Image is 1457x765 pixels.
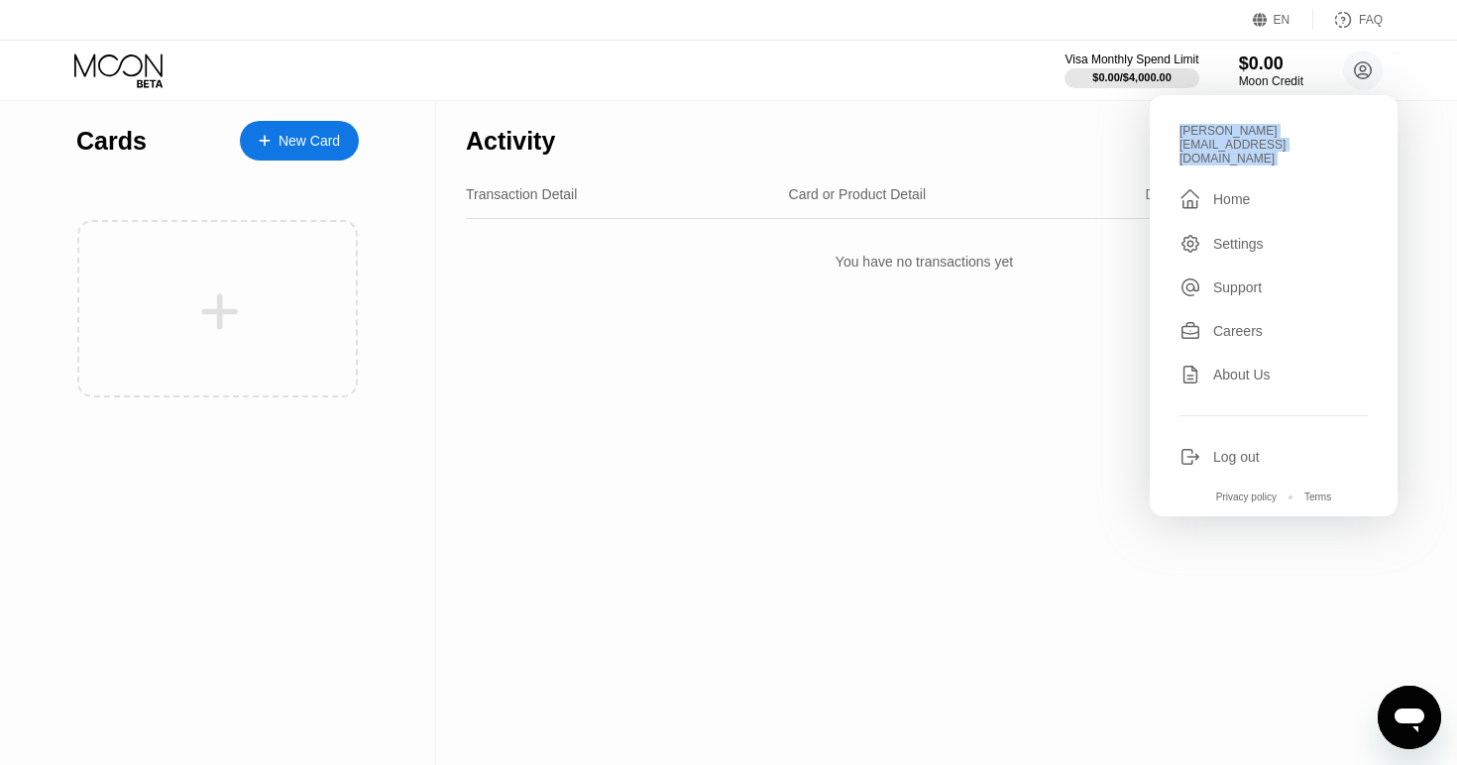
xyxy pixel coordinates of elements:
[1213,449,1260,465] div: Log out
[789,186,927,202] div: Card or Product Detail
[1304,492,1331,502] div: Terms
[466,234,1383,289] div: You have no transactions yet
[1213,279,1262,295] div: Support
[1313,10,1383,30] div: FAQ
[1239,74,1303,88] div: Moon Credit
[1213,191,1250,207] div: Home
[1092,71,1172,83] div: $0.00 / $4,000.00
[1179,446,1368,468] div: Log out
[1213,367,1271,382] div: About Us
[1179,187,1201,211] div: 
[1359,13,1383,27] div: FAQ
[1179,233,1368,255] div: Settings
[240,121,359,161] div: New Card
[1179,364,1368,385] div: About Us
[1065,53,1198,66] div: Visa Monthly Spend Limit
[1179,124,1368,165] div: [PERSON_NAME][EMAIL_ADDRESS][DOMAIN_NAME]
[279,133,340,150] div: New Card
[1065,53,1198,88] div: Visa Monthly Spend Limit$0.00/$4,000.00
[1213,236,1264,252] div: Settings
[1274,13,1290,27] div: EN
[1179,320,1368,342] div: Careers
[1213,323,1263,339] div: Careers
[1239,54,1303,74] div: $0.00
[1239,54,1303,88] div: $0.00Moon Credit
[1216,492,1277,502] div: Privacy policy
[1179,276,1368,298] div: Support
[1378,686,1441,749] iframe: Button to launch messaging window
[1253,10,1313,30] div: EN
[466,127,555,156] div: Activity
[1145,186,1221,202] div: Date & Time
[76,127,147,156] div: Cards
[466,186,577,202] div: Transaction Detail
[1179,187,1368,211] div: Home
